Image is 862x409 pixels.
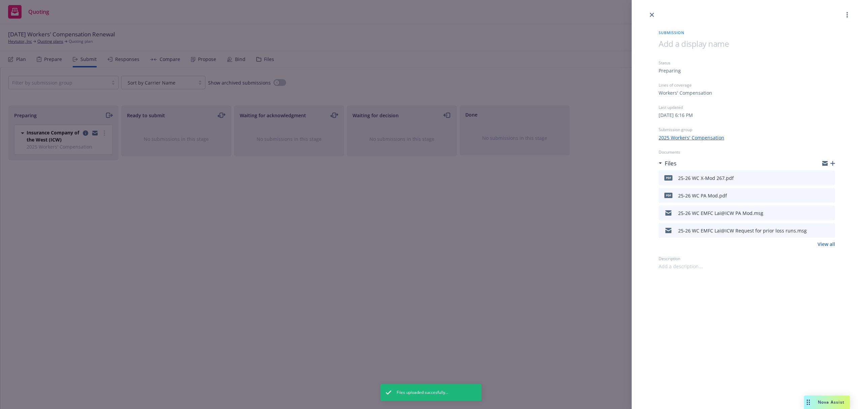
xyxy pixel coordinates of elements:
[659,256,835,261] div: Description
[678,227,807,234] div: 25-26 WC EMFC Lai@ICW Request for prior loss runs.msg
[816,191,821,199] button: download file
[678,192,727,199] div: 25-26 WC PA Mod.pdf
[659,159,676,168] div: Files
[659,82,835,88] div: Lines of coverage
[816,226,821,234] button: download file
[659,149,835,155] div: Documents
[659,60,835,66] div: Status
[826,174,832,182] button: preview file
[659,112,693,119] div: [DATE] 6:16 PM
[818,241,835,248] a: View all
[826,191,832,199] button: preview file
[659,134,724,141] a: 2025 Workers' Compensation
[664,175,672,180] span: pdf
[816,209,821,217] button: download file
[816,174,821,182] button: download file
[826,209,832,217] button: preview file
[665,159,676,168] h3: Files
[678,210,763,217] div: 25-26 WC EMFC Lai@ICW PA Mod.msg
[659,127,835,132] div: Submission group
[843,11,851,19] a: more
[804,396,813,409] div: Drag to move
[648,11,656,19] a: close
[804,396,850,409] button: Nova Assist
[678,175,734,182] div: 25-26 WC X-Mod 267.pdf
[659,89,712,96] div: Workers' Compensation
[826,226,832,234] button: preview file
[664,193,672,198] span: pdf
[818,399,844,405] span: Nova Assist
[659,67,681,74] div: Preparing
[659,30,835,35] span: Submission
[397,389,448,396] span: Files uploaded succesfully...
[659,104,835,110] div: Last updated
